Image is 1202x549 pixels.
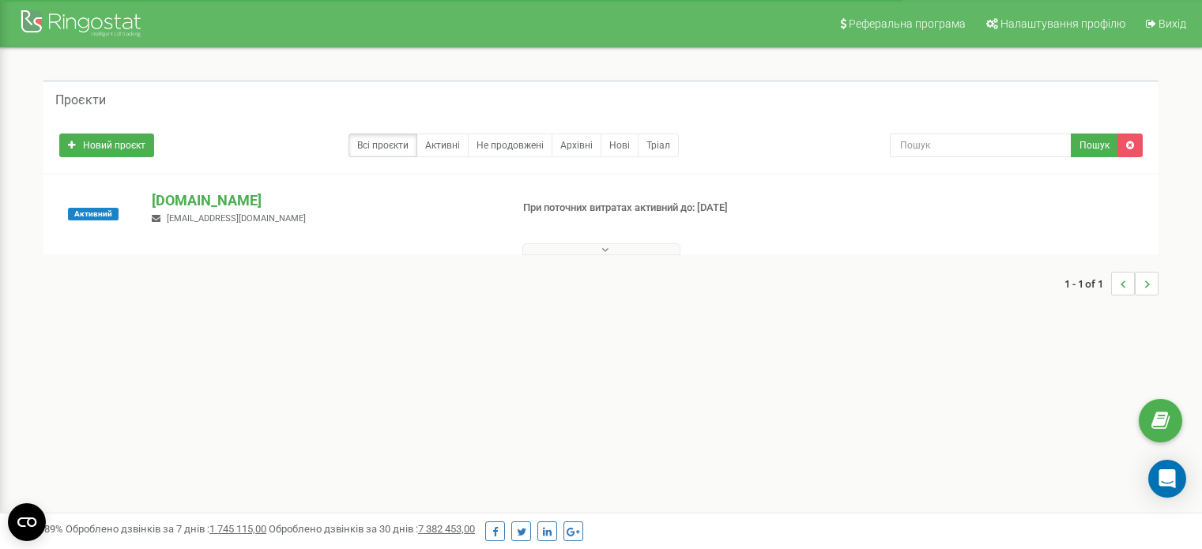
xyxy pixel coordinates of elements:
[468,133,552,157] a: Не продовжені
[269,523,475,535] span: Оброблено дзвінків за 30 днів :
[167,213,306,224] span: [EMAIL_ADDRESS][DOMAIN_NAME]
[638,133,679,157] a: Тріал
[68,208,119,220] span: Активний
[1064,272,1111,295] span: 1 - 1 of 1
[416,133,469,157] a: Активні
[66,523,266,535] span: Оброблено дзвінків за 7 днів :
[349,133,417,157] a: Всі проєкти
[418,523,475,535] u: 7 382 453,00
[1064,256,1159,311] nav: ...
[552,133,601,157] a: Архівні
[59,133,154,157] a: Новий проєкт
[1159,17,1186,30] span: Вихід
[152,190,497,211] p: [DOMAIN_NAME]
[849,17,966,30] span: Реферальна програма
[209,523,266,535] u: 1 745 115,00
[890,133,1072,157] input: Пошук
[601,133,639,157] a: Нові
[8,503,46,541] button: Open CMP widget
[1000,17,1125,30] span: Налаштування профілю
[1071,133,1118,157] button: Пошук
[523,201,776,216] p: При поточних витратах активний до: [DATE]
[55,93,106,107] h5: Проєкти
[1148,460,1186,498] div: Open Intercom Messenger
